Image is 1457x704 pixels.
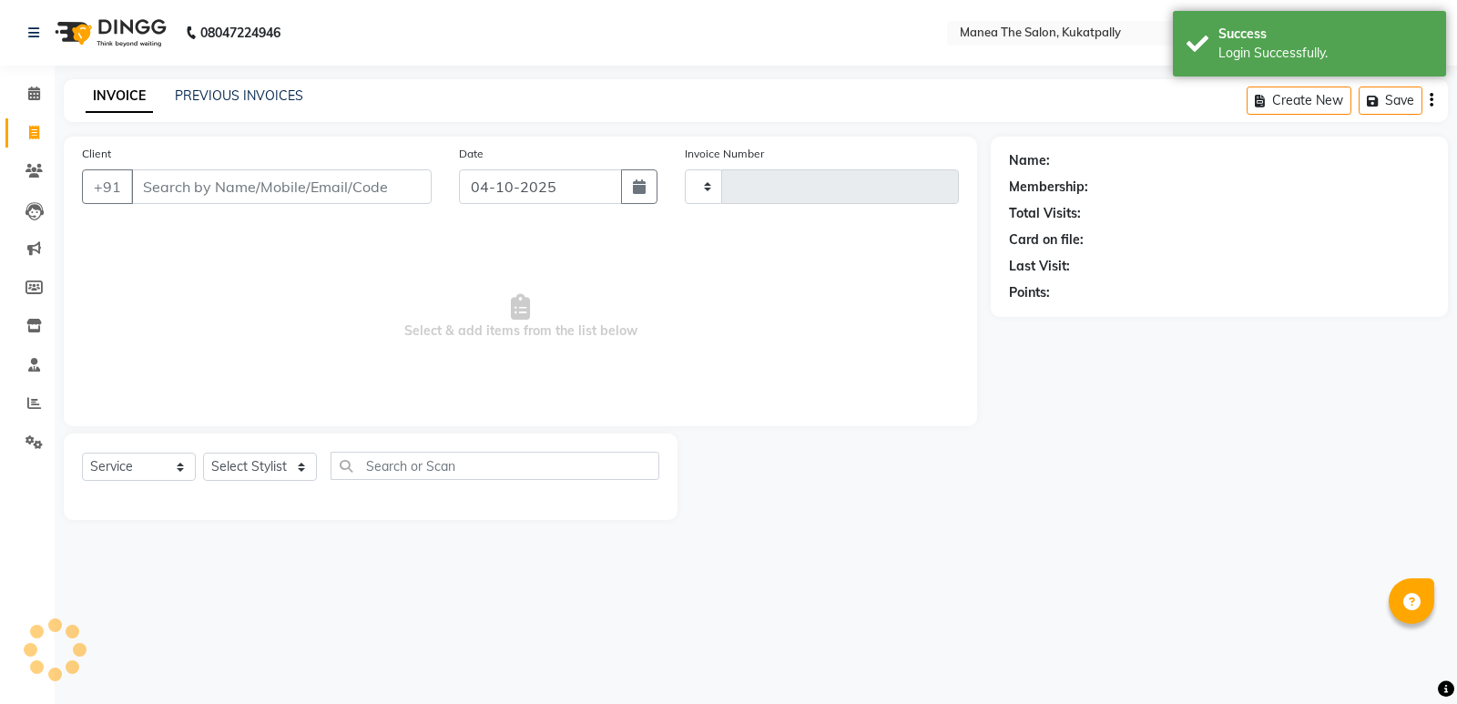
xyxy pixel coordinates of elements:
[175,87,303,104] a: PREVIOUS INVOICES
[1247,87,1351,115] button: Create New
[1009,151,1050,170] div: Name:
[82,226,959,408] span: Select & add items from the list below
[459,146,484,162] label: Date
[1218,25,1432,44] div: Success
[82,146,111,162] label: Client
[1218,44,1432,63] div: Login Successfully.
[46,7,171,58] img: logo
[131,169,432,204] input: Search by Name/Mobile/Email/Code
[82,169,133,204] button: +91
[1009,283,1050,302] div: Points:
[331,452,659,480] input: Search or Scan
[1359,87,1422,115] button: Save
[685,146,764,162] label: Invoice Number
[200,7,280,58] b: 08047224946
[1009,178,1088,197] div: Membership:
[1009,204,1081,223] div: Total Visits:
[1009,230,1084,250] div: Card on file:
[1009,257,1070,276] div: Last Visit:
[86,80,153,113] a: INVOICE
